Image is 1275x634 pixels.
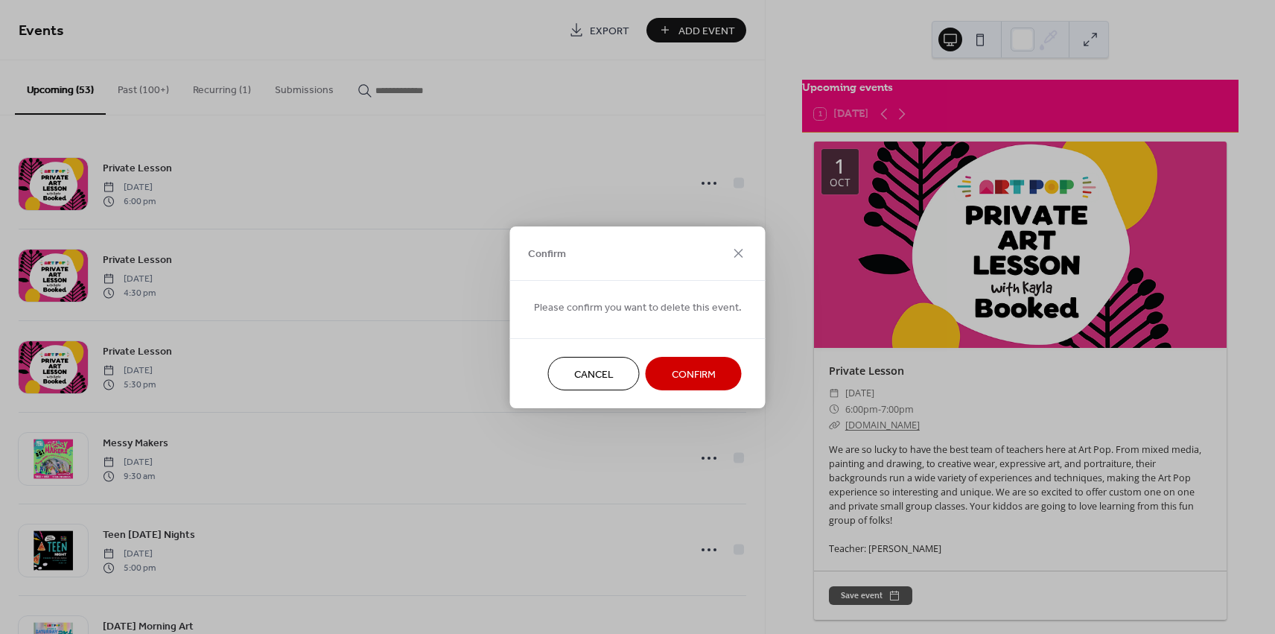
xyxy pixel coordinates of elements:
[646,357,742,390] button: Confirm
[672,367,716,382] span: Confirm
[534,299,742,315] span: Please confirm you want to delete this event.
[574,367,614,382] span: Cancel
[548,357,640,390] button: Cancel
[528,247,566,262] span: Confirm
